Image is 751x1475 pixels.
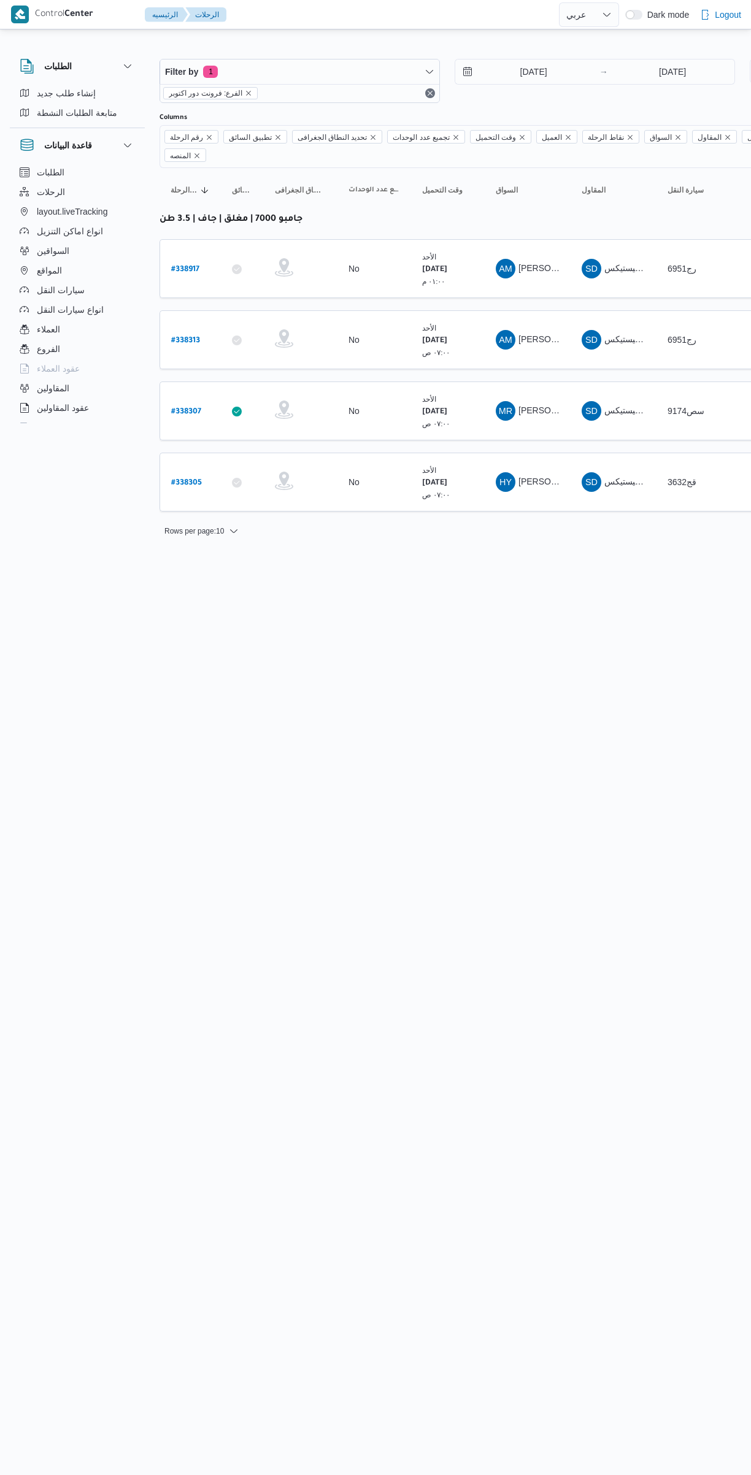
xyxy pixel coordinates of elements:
button: Rows per page:10 [160,524,244,538]
div: Shrkah Ditak Ladarah Alamshuroaat W Alkhdmat Ba Lwjistiks [582,259,601,278]
button: Remove رقم الرحلة from selection in this group [206,134,213,141]
button: إنشاء طلب جديد [15,83,140,103]
span: الفروع [37,342,60,356]
button: العملاء [15,320,140,339]
small: الأحد [422,324,436,332]
button: Remove المقاول from selection in this group [724,134,731,141]
button: قاعدة البيانات [20,138,135,153]
span: عقود المقاولين [37,400,89,415]
small: ٠٧:٠٠ ص [422,420,450,427]
button: Remove نقاط الرحلة from selection in this group [626,134,634,141]
span: العملاء [37,322,60,337]
span: تجميع عدد الوحدات [387,130,465,144]
div: Muhammad Radha Munasoar Ibrahem [496,401,515,421]
button: المقاولين [15,378,140,398]
b: # 338305 [171,479,202,488]
small: ٠٧:٠٠ ص [422,491,450,499]
span: العميل [542,131,562,144]
span: [PERSON_NAME] [518,334,589,344]
div: No [349,263,360,274]
span: SD [585,259,598,278]
b: [DATE] [422,408,447,416]
button: remove selected entity [245,90,252,97]
button: المواقع [15,261,140,280]
span: انواع اماكن التنزيل [37,224,103,239]
span: [PERSON_NAME] [518,263,589,273]
span: رج6951 [668,264,696,274]
b: # 338307 [171,408,201,416]
span: السواقين [37,243,69,258]
small: ٠٧:٠٠ ص [422,348,450,356]
h3: قاعدة البيانات [44,138,92,153]
button: عقود المقاولين [15,398,140,418]
small: الأحد [422,395,436,403]
span: السواق [650,131,672,144]
button: الطلبات [20,59,135,74]
span: قج3632 [668,477,696,487]
span: رقم الرحلة; Sorted in descending order [171,185,198,195]
span: المقاول [582,185,606,195]
button: سيارات النقل [15,280,140,300]
span: SD [585,401,598,421]
span: السواق [644,130,687,144]
button: السواقين [15,241,140,261]
button: تطبيق السائق [227,180,258,200]
button: عقود العملاء [15,359,140,378]
button: Remove تطبيق السائق from selection in this group [274,134,282,141]
button: الرحلات [185,7,226,22]
button: الرحلات [15,182,140,202]
span: السواق [496,185,518,195]
span: تحديد النطاق الجغرافى [298,131,368,144]
span: وقت التحميل [422,185,463,195]
span: الفرع: فرونت دور اكتوبر [169,88,242,99]
div: Shrkah Ditak Ladarah Alamshuroaat W Alkhdmat Ba Lwjistiks [582,401,601,421]
div: No [349,477,360,488]
span: العميل [536,130,577,144]
div: → [599,67,608,76]
button: وقت التحميل [417,180,479,200]
span: [PERSON_NAME] [PERSON_NAME] [518,405,662,415]
span: وقت التحميل [470,130,531,144]
b: # 338917 [171,266,199,274]
button: تحديد النطاق الجغرافى [270,180,331,200]
label: Columns [160,113,187,123]
span: المقاولين [37,381,69,396]
span: MR [499,401,512,421]
span: 1 active filters [203,66,218,78]
span: AM [499,259,512,278]
button: السواق [491,180,564,200]
button: سيارة النقل [663,180,736,200]
span: تجميع عدد الوحدات [393,131,450,144]
button: انواع اماكن التنزيل [15,221,140,241]
div: Shrkah Ditak Ladarah Alamshuroaat W Alkhdmat Ba Lwjistiks [582,472,601,492]
small: الأحد [422,253,436,261]
span: تطبيق السائق [229,131,271,144]
input: Press the down key to open a popover containing a calendar. [612,59,734,84]
button: اجهزة التليفون [15,418,140,437]
div: Asam Mahmood Alsaid Hussain [496,330,515,350]
button: الرئيسيه [145,7,188,22]
button: Remove السواق from selection in this group [674,134,682,141]
a: #338305 [171,474,202,491]
span: AM [499,330,512,350]
button: Remove المنصه from selection in this group [193,152,201,159]
div: Shrkah Ditak Ladarah Alamshuroaat W Alkhdmat Ba Lwjistiks [582,330,601,350]
span: تطبيق السائق [223,130,287,144]
span: Logout [715,7,741,22]
button: Remove [423,86,437,101]
span: الفرع: فرونت دور اكتوبر [163,87,258,99]
span: إنشاء طلب جديد [37,86,96,101]
a: #338307 [171,403,201,420]
small: ٠١:٠٠ م [422,277,445,285]
button: Remove تجميع عدد الوحدات from selection in this group [452,134,460,141]
span: layout.liveTracking [37,204,107,219]
span: عقود العملاء [37,361,80,376]
span: سص9174 [668,406,704,416]
span: نقاط الرحلة [588,131,623,144]
b: [DATE] [422,337,447,345]
button: Remove تحديد النطاق الجغرافى from selection in this group [369,134,377,141]
span: سيارات النقل [37,283,85,297]
div: قاعدة البيانات [10,163,145,428]
a: #338313 [171,332,200,348]
span: انواع سيارات النقل [37,302,104,317]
